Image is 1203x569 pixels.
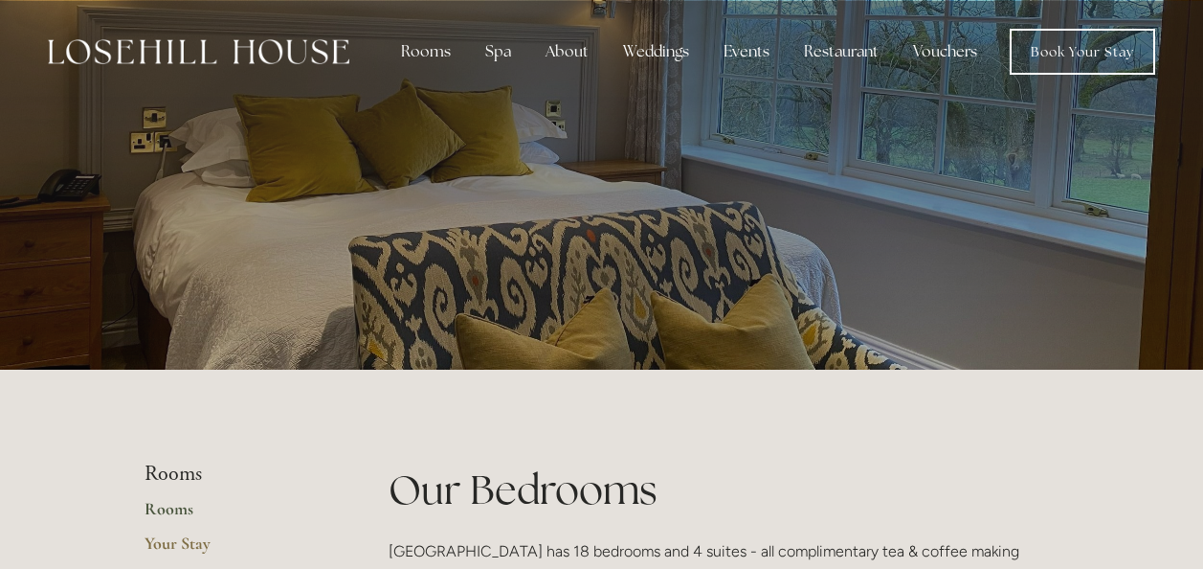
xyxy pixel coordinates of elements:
[470,33,526,71] div: Spa
[145,462,327,487] li: Rooms
[789,33,894,71] div: Restaurant
[48,39,349,64] img: Losehill House
[145,498,327,533] a: Rooms
[386,33,466,71] div: Rooms
[530,33,604,71] div: About
[608,33,704,71] div: Weddings
[1010,29,1155,75] a: Book Your Stay
[708,33,785,71] div: Events
[145,533,327,567] a: Your Stay
[389,462,1059,518] h1: Our Bedrooms
[898,33,992,71] a: Vouchers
